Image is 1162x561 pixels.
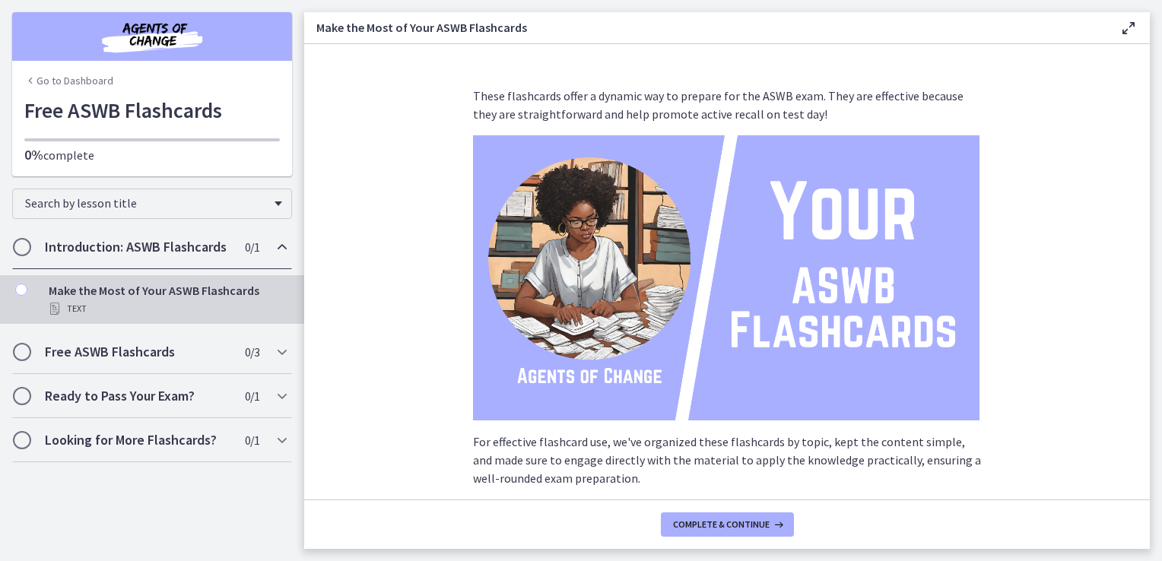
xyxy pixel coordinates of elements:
[24,73,113,88] a: Go to Dashboard
[473,433,981,487] p: For effective flashcard use, we've organized these flashcards by topic, kept the content simple, ...
[245,343,259,361] span: 0 / 3
[661,512,794,537] button: Complete & continue
[25,195,267,211] span: Search by lesson title
[473,135,979,420] img: Your_ASWB_Flashcards.png
[49,281,286,318] div: Make the Most of Your ASWB Flashcards
[49,300,286,318] div: Text
[45,387,230,405] h2: Ready to Pass Your Exam?
[673,518,770,531] span: Complete & continue
[61,18,243,55] img: Agents of Change
[473,87,981,123] p: These flashcards offer a dynamic way to prepare for the ASWB exam. They are effective because the...
[245,431,259,449] span: 0 / 1
[24,146,280,164] p: complete
[12,189,292,219] div: Search by lesson title
[24,146,43,163] span: 0%
[245,238,259,256] span: 0 / 1
[316,18,1095,36] h3: Make the Most of Your ASWB Flashcards
[245,387,259,405] span: 0 / 1
[45,343,230,361] h2: Free ASWB Flashcards
[24,94,280,126] h1: Free ASWB Flashcards
[45,431,230,449] h2: Looking for More Flashcards?
[45,238,230,256] h2: Introduction: ASWB Flashcards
